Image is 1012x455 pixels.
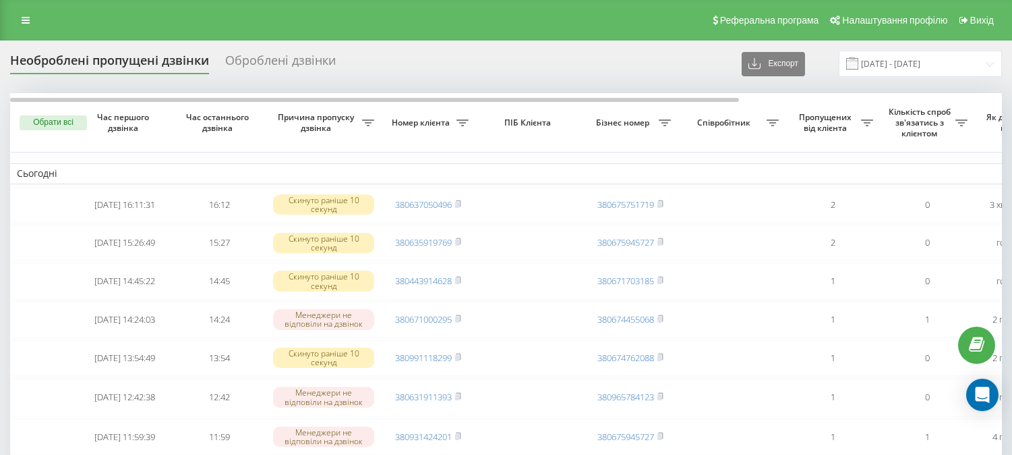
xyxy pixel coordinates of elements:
[880,379,974,417] td: 0
[880,225,974,261] td: 0
[880,263,974,299] td: 0
[183,112,256,133] span: Час останнього дзвінка
[966,379,999,411] div: Open Intercom Messenger
[785,419,880,455] td: 1
[785,379,880,417] td: 1
[880,419,974,455] td: 1
[684,117,767,128] span: Співробітник
[88,112,161,133] span: Час першого дзвінка
[395,313,452,325] a: 380671000295
[273,271,374,291] div: Скинуто раніше 10 секунд
[590,117,659,128] span: Бізнес номер
[597,431,654,443] a: 380675945727
[970,15,994,26] span: Вихід
[597,275,654,287] a: 380671703185
[273,309,374,329] div: Менеджери не відповіли на дзвінок
[225,53,336,74] div: Оброблені дзвінки
[20,115,87,130] button: Обрати всі
[597,391,654,403] a: 380965784123
[273,387,374,407] div: Менеджери не відповіли на дзвінок
[880,302,974,338] td: 1
[273,427,374,447] div: Менеджери не відповіли на дзвінок
[172,419,266,455] td: 11:59
[172,379,266,417] td: 12:42
[395,275,452,287] a: 380443914628
[395,198,452,211] a: 380637050496
[792,112,861,133] span: Пропущених від клієнта
[273,194,374,215] div: Скинуто раніше 10 секунд
[172,187,266,223] td: 16:12
[597,198,654,211] a: 380675751719
[887,107,955,138] span: Кількість спроб зв'язатись з клієнтом
[742,52,805,76] button: Експорт
[78,340,172,376] td: [DATE] 13:54:49
[172,225,266,261] td: 15:27
[78,225,172,261] td: [DATE] 15:26:49
[487,117,572,128] span: ПІБ Клієнта
[273,112,362,133] span: Причина пропуску дзвінка
[78,187,172,223] td: [DATE] 16:11:31
[395,391,452,403] a: 380631911393
[395,352,452,364] a: 380991118299
[172,263,266,299] td: 14:45
[842,15,947,26] span: Налаштування профілю
[172,340,266,376] td: 13:54
[10,53,209,74] div: Необроблені пропущені дзвінки
[785,302,880,338] td: 1
[720,15,819,26] span: Реферальна програма
[172,302,266,338] td: 14:24
[78,263,172,299] td: [DATE] 14:45:22
[78,419,172,455] td: [DATE] 11:59:39
[785,187,880,223] td: 2
[395,431,452,443] a: 380931424201
[273,233,374,253] div: Скинуто раніше 10 секунд
[273,348,374,368] div: Скинуто раніше 10 секунд
[880,187,974,223] td: 0
[597,352,654,364] a: 380674762088
[880,340,974,376] td: 0
[597,313,654,325] a: 380674455068
[785,263,880,299] td: 1
[395,236,452,248] a: 380635919769
[785,225,880,261] td: 2
[785,340,880,376] td: 1
[597,236,654,248] a: 380675945727
[78,379,172,417] td: [DATE] 12:42:38
[388,117,456,128] span: Номер клієнта
[78,302,172,338] td: [DATE] 14:24:03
